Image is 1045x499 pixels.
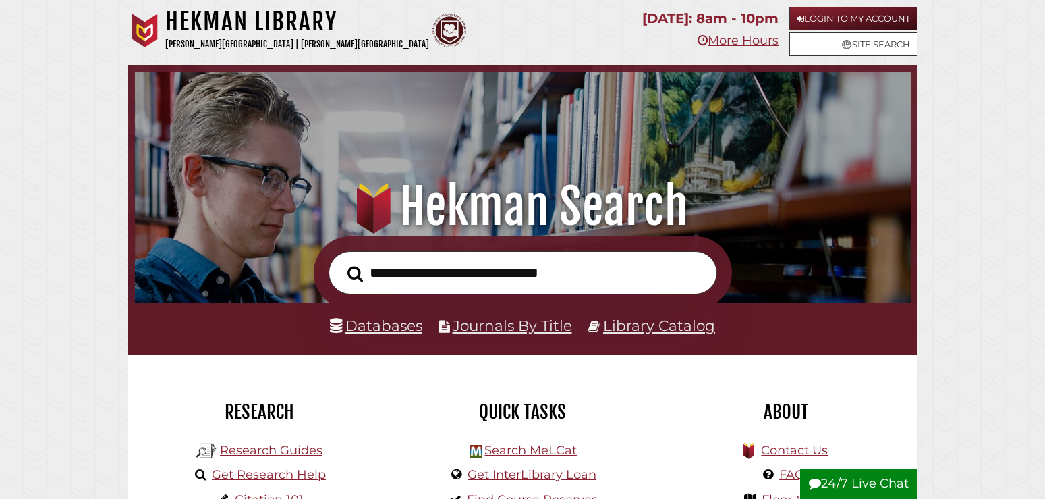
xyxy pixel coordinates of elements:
[665,400,907,423] h2: About
[453,317,572,334] a: Journals By Title
[603,317,715,334] a: Library Catalog
[212,467,326,482] a: Get Research Help
[330,317,422,334] a: Databases
[789,7,917,30] a: Login to My Account
[220,443,322,458] a: Research Guides
[468,467,596,482] a: Get InterLibrary Loan
[779,467,811,482] a: FAQs
[642,7,779,30] p: [DATE]: 8am - 10pm
[138,400,381,423] h2: Research
[196,441,217,461] img: Hekman Library Logo
[165,36,429,52] p: [PERSON_NAME][GEOGRAPHIC_DATA] | [PERSON_NAME][GEOGRAPHIC_DATA]
[470,445,482,458] img: Hekman Library Logo
[761,443,828,458] a: Contact Us
[165,7,429,36] h1: Hekman Library
[432,14,466,47] img: Calvin Theological Seminary
[789,32,917,56] a: Site Search
[128,14,162,47] img: Calvin University
[484,443,577,458] a: Search MeLCat
[347,266,363,283] i: Search
[698,33,779,48] a: More Hours
[401,400,644,423] h2: Quick Tasks
[150,177,895,236] h1: Hekman Search
[341,262,370,286] button: Search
